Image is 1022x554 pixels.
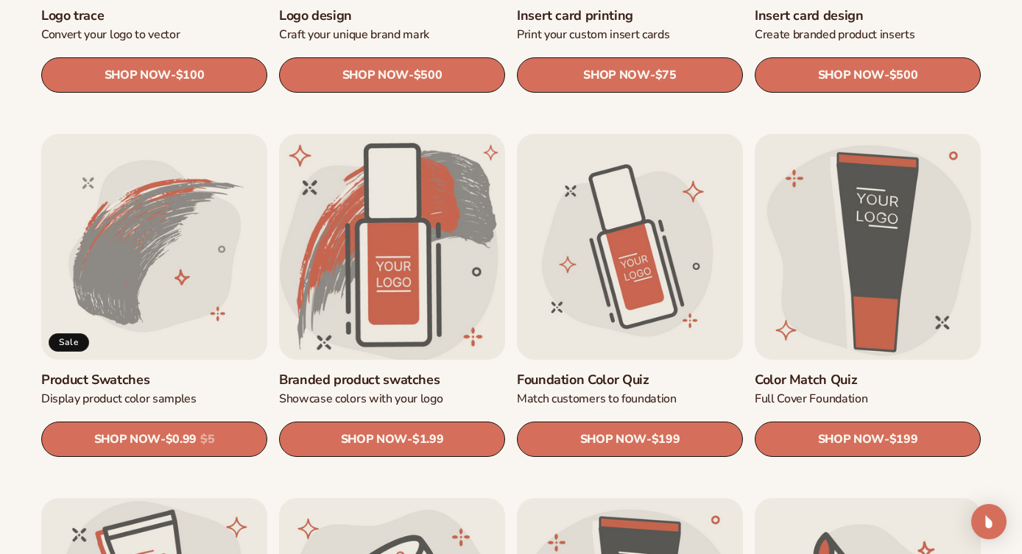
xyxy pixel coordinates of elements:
[652,433,680,447] span: $199
[818,432,884,446] span: SHOP NOW
[583,68,649,82] span: SHOP NOW
[517,422,743,457] a: SHOP NOW- $199
[342,68,409,82] span: SHOP NOW
[517,7,743,24] a: Insert card printing
[755,372,981,388] a: Color Match Quiz
[755,7,981,24] a: Insert card design
[517,57,743,93] a: SHOP NOW- $75
[41,372,267,388] a: Product Swatches
[279,422,505,457] a: SHOP NOW- $1.99
[341,432,407,446] span: SHOP NOW
[755,422,981,457] a: SHOP NOW- $199
[971,504,1007,539] div: Open Intercom Messenger
[655,68,677,82] span: $75
[755,57,981,93] a: SHOP NOW- $500
[412,433,443,447] span: $1.99
[166,433,197,447] span: $0.99
[818,68,884,82] span: SHOP NOW
[41,57,267,93] a: SHOP NOW- $100
[176,68,205,82] span: $100
[889,68,918,82] span: $500
[279,372,505,388] a: Branded product swatches
[105,68,171,82] span: SHOP NOW
[279,7,505,24] a: Logo design
[889,433,918,447] span: $199
[41,422,267,457] a: SHOP NOW- $0.99 $5
[580,432,646,446] span: SHOP NOW
[94,432,161,446] span: SHOP NOW
[41,7,267,24] a: Logo trace
[414,68,443,82] span: $500
[200,433,214,447] s: $5
[279,57,505,93] a: SHOP NOW- $500
[517,372,743,388] a: Foundation Color Quiz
